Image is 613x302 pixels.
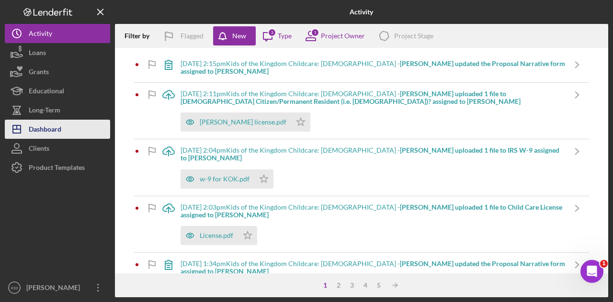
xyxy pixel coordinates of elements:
[29,120,61,141] div: Dashboard
[5,120,110,139] button: Dashboard
[5,62,110,81] button: Grants
[29,24,52,45] div: Activity
[394,32,433,40] div: Project Stage
[181,89,521,105] b: [PERSON_NAME] uploaded 1 file to [DEMOGRAPHIC_DATA] Citizen/Permanent Resident (i.e. [DEMOGRAPHIC...
[181,203,565,219] div: [DATE] 2:03pm Kids of the Kingdom Childcare: [DEMOGRAPHIC_DATA] -
[278,32,292,40] div: Type
[332,281,345,289] div: 2
[181,112,310,132] button: [PERSON_NAME] license.pdf
[181,259,565,275] b: [PERSON_NAME] updated the Proposal Narrative form assigned to [PERSON_NAME]
[268,28,276,37] div: 3
[29,139,49,160] div: Clients
[181,169,273,189] button: w-9 for KOK.pdf
[600,260,608,268] span: 1
[29,101,60,122] div: Long-Term
[181,146,565,162] div: [DATE] 2:04pm Kids of the Kingdom Childcare: [DEMOGRAPHIC_DATA] -
[200,175,250,183] div: w-9 for KOK.pdf
[372,281,386,289] div: 5
[157,139,589,195] a: [DATE] 2:04pmKids of the Kingdom Childcare: [DEMOGRAPHIC_DATA] -[PERSON_NAME] uploaded 1 file to ...
[11,285,18,291] text: KM
[29,81,64,103] div: Educational
[311,28,319,37] div: 1
[5,278,110,297] button: KM[PERSON_NAME]
[29,158,85,179] div: Product Templates
[200,118,286,126] div: [PERSON_NAME] license.pdf
[181,60,565,75] div: [DATE] 2:15pm Kids of the Kingdom Childcare: [DEMOGRAPHIC_DATA] -
[200,232,233,239] div: License.pdf
[125,32,157,40] div: Filter by
[5,81,110,101] button: Educational
[5,139,110,158] button: Clients
[181,26,204,45] div: Flagged
[345,281,359,289] div: 3
[350,8,373,16] b: Activity
[359,281,372,289] div: 4
[580,260,603,283] iframe: Intercom live chat
[181,146,559,162] b: [PERSON_NAME] uploaded 1 file to IRS W-9 assigned to [PERSON_NAME]
[181,226,257,245] button: License.pdf
[5,158,110,177] button: Product Templates
[157,253,589,282] a: [DATE] 1:34pmKids of the Kingdom Childcare: [DEMOGRAPHIC_DATA] -[PERSON_NAME] updated the Proposa...
[157,26,213,45] button: Flagged
[5,43,110,62] button: Loans
[181,90,565,105] div: [DATE] 2:11pm Kids of the Kingdom Childcare: [DEMOGRAPHIC_DATA] -
[157,53,589,82] a: [DATE] 2:15pmKids of the Kingdom Childcare: [DEMOGRAPHIC_DATA] -[PERSON_NAME] updated the Proposa...
[181,203,562,219] b: [PERSON_NAME] uploaded 1 file to Child Care License assigned to [PERSON_NAME]
[232,26,246,45] div: New
[24,278,86,300] div: [PERSON_NAME]
[29,43,46,65] div: Loans
[318,281,332,289] div: 1
[213,26,256,45] button: New
[157,196,589,252] a: [DATE] 2:03pmKids of the Kingdom Childcare: [DEMOGRAPHIC_DATA] -[PERSON_NAME] uploaded 1 file to ...
[181,59,565,75] b: [PERSON_NAME] updated the Proposal Narrative form assigned to [PERSON_NAME]
[181,260,565,275] div: [DATE] 1:34pm Kids of the Kingdom Childcare: [DEMOGRAPHIC_DATA] -
[321,32,365,40] div: Project Owner
[5,101,110,120] button: Long-Term
[157,83,589,139] a: [DATE] 2:11pmKids of the Kingdom Childcare: [DEMOGRAPHIC_DATA] -[PERSON_NAME] uploaded 1 file to ...
[29,62,49,84] div: Grants
[5,24,110,43] button: Activity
